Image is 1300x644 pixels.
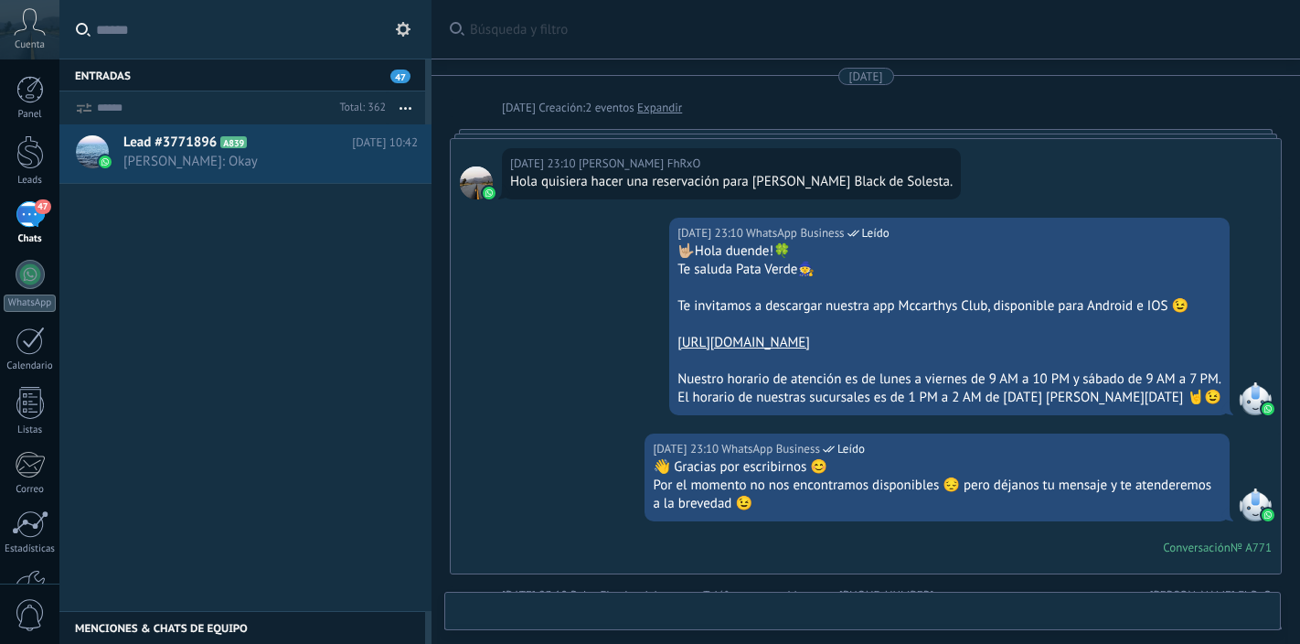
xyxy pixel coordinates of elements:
div: 👋 Gracias por escribirnos 😊 [653,458,1221,477]
span: FeRrEr FhRxO [460,166,493,199]
div: [DATE] [502,99,538,117]
span: 2 eventos [585,99,634,117]
div: Hola quisiera hacer una reservación para [PERSON_NAME] Black de Solesta. [510,173,953,191]
div: Te invitamos a descargar nuestra app Mccarthys Club, disponible para Android e IOS 😉 [677,297,1221,316]
div: [DATE] 23:10 [510,155,579,173]
span: WhatsApp Business [746,224,845,242]
div: Calendario [4,360,57,372]
span: Leído [862,224,890,242]
div: № A771 [1231,540,1272,555]
div: Panel [4,109,57,121]
div: Correo [4,484,57,496]
span: 47 [35,199,50,214]
div: Te saluda Pata Verde🧙 [677,261,1221,279]
a: [PERSON_NAME] FhRxO [1150,586,1272,605]
img: waba.svg [483,187,495,199]
div: Estadísticas [4,543,57,555]
span: Búsqueda y filtro [470,21,1282,38]
div: 🤟🏼Hola duende!🍀 [677,242,1221,261]
div: [DATE] 23:10 [502,586,570,605]
div: Entradas [59,59,425,91]
span: [DATE] 10:42 [352,134,418,152]
span: se establece en «[PHONE_NUMBER]» [752,586,940,605]
span: 47 [390,70,410,83]
a: Lead #3771896 A839 [DATE] 10:42 [PERSON_NAME]: Okay [59,124,432,183]
span: Lead #3771896 [123,134,217,152]
div: [DATE] 23:10 [677,224,746,242]
img: waba.svg [1262,402,1274,415]
span: WhatsApp Business [1239,382,1272,415]
span: Robot [570,587,600,603]
div: WhatsApp [4,295,56,312]
a: Expandir [637,99,682,117]
span: WhatsApp Business [721,440,820,458]
div: Nuestro horario de atención es de lunes a viernes de 9 AM a 10 PM y sábado de 9 AM a 7 PM. [677,370,1221,389]
img: waba.svg [99,156,112,168]
a: [URL][DOMAIN_NAME] [677,334,810,351]
img: waba.svg [1262,509,1274,521]
div: Por el momento no nos encontramos disponibles 😔 pero déjanos tu mensaje y te atenderemos a la bre... [653,477,1221,513]
div: Menciones & Chats de equipo [59,611,425,644]
div: Creación: [502,99,682,117]
span: Cuenta [15,39,45,51]
span: FeRrEr FhRxO [579,155,700,173]
div: El horario de nuestras sucursales es de 1 PM a 2 AM de [DATE] [PERSON_NAME][DATE] 🤘😉 [677,389,1221,407]
div: [DATE] 23:10 [653,440,721,458]
div: Total: 362 [332,99,386,117]
span: [PERSON_NAME]: Okay [123,153,383,170]
span: WhatsApp Business [1239,488,1272,521]
div: Conversación [1163,540,1231,555]
span: A839 [220,136,247,148]
div: [DATE] [849,68,883,85]
span: Leído [837,440,865,458]
div: Leads [4,175,57,187]
div: Chats [4,233,57,245]
div: Listas [4,424,57,436]
span: El valor del campo «Teléfono» [600,586,752,605]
